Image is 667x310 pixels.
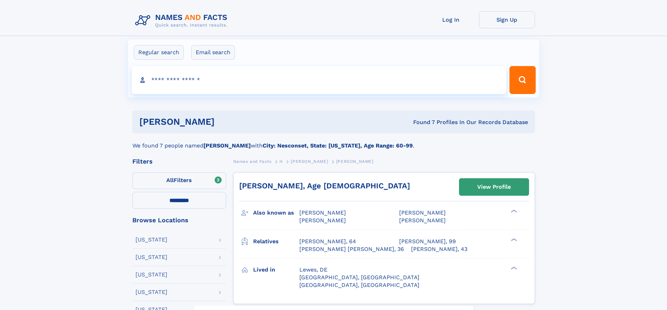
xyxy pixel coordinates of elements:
a: Log In [423,11,479,28]
a: Names and Facts [233,157,272,166]
a: [PERSON_NAME], 99 [399,238,456,245]
button: Search Button [509,66,535,94]
div: Browse Locations [132,217,226,223]
div: [US_STATE] [136,272,167,277]
a: [PERSON_NAME] [PERSON_NAME], 36 [299,245,404,253]
div: [US_STATE] [136,254,167,260]
img: Logo Names and Facts [132,11,233,30]
a: View Profile [459,179,529,195]
div: We found 7 people named with . [132,133,535,150]
span: [PERSON_NAME] [299,217,346,224]
span: All [166,177,174,183]
h1: [PERSON_NAME] [139,117,314,126]
h3: Also known as [253,207,299,219]
a: [PERSON_NAME], 64 [299,238,356,245]
span: [PERSON_NAME] [299,209,346,216]
input: search input [132,66,507,94]
div: Filters [132,158,226,165]
div: [US_STATE] [136,237,167,243]
label: Email search [191,45,235,60]
b: City: Nesconset, State: [US_STATE], Age Range: 60-99 [263,142,413,149]
span: [PERSON_NAME] [399,217,446,224]
span: H [279,159,283,164]
b: [PERSON_NAME] [203,142,251,149]
div: [US_STATE] [136,289,167,295]
h3: Relatives [253,236,299,247]
label: Regular search [134,45,184,60]
span: Lewes, DE [299,266,327,273]
span: [PERSON_NAME] [336,159,374,164]
div: ❯ [509,266,517,270]
span: [PERSON_NAME] [291,159,328,164]
div: Found 7 Profiles In Our Records Database [314,118,528,126]
a: [PERSON_NAME], Age [DEMOGRAPHIC_DATA] [239,181,410,190]
label: Filters [132,172,226,189]
a: [PERSON_NAME] [291,157,328,166]
div: ❯ [509,209,517,214]
a: H [279,157,283,166]
span: [PERSON_NAME] [399,209,446,216]
div: ❯ [509,237,517,242]
h3: Lived in [253,264,299,276]
a: [PERSON_NAME], 43 [411,245,467,253]
a: Sign Up [479,11,535,28]
span: [GEOGRAPHIC_DATA], [GEOGRAPHIC_DATA] [299,274,419,281]
div: View Profile [477,179,511,195]
span: [GEOGRAPHIC_DATA], [GEOGRAPHIC_DATA] [299,282,419,288]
